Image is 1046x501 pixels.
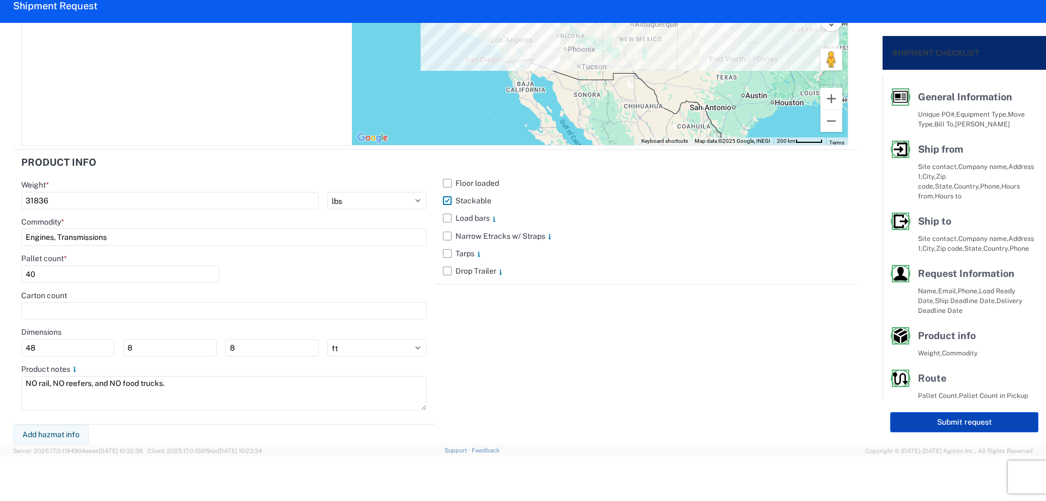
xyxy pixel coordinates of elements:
label: Dimensions [21,327,62,337]
label: Load bars [443,209,848,227]
span: Hours to [935,192,962,200]
span: Route [918,372,946,384]
button: Zoom out [820,110,842,132]
span: Product info [918,330,976,341]
span: City, [922,244,936,252]
label: Commodity [21,217,64,227]
img: Google [355,131,391,145]
span: Unique PO#, [918,110,956,118]
label: Floor loaded [443,174,848,192]
button: Drag Pegman onto the map to open Street View [820,49,842,70]
label: Narrow Etracks w/ Straps [443,227,848,245]
span: Commodity [942,349,978,357]
span: Site contact, [918,162,958,171]
span: Name, [918,287,938,295]
span: Zip code, [936,244,964,252]
a: Feedback [472,447,500,454]
span: Bill To, [934,120,955,128]
span: Equipment Type, [956,110,1008,118]
label: Weight [21,180,49,190]
input: W [123,339,216,357]
label: Carton count [21,291,67,300]
button: Add hazmat info [13,425,89,445]
span: Country, [983,244,1009,252]
span: Server: 2025.17.0-1194904eeae [13,448,143,454]
span: Company name, [958,234,1008,243]
span: Ship from [918,143,963,155]
span: State, [935,182,954,190]
input: L [21,339,114,357]
span: General Information [918,91,1012,102]
span: Phone, [980,182,1001,190]
span: Pallet Count, [918,391,959,400]
label: Drop Trailer [443,262,848,280]
span: [PERSON_NAME] [955,120,1010,128]
a: Support [445,447,472,454]
h2: Shipment Checklist [892,46,980,59]
span: Copyright © [DATE]-[DATE] Agistix Inc., All Rights Reserved [865,446,1033,456]
span: [DATE] 10:32:38 [99,448,143,454]
span: Company name, [958,162,1008,171]
span: 200 km [777,138,795,144]
span: Phone, [958,287,979,295]
span: [DATE] 10:23:34 [218,448,262,454]
label: Pallet count [21,253,67,263]
h2: Product Info [21,157,96,168]
label: Stackable [443,192,848,209]
span: Pallet Count in Pickup Stops equals Pallet Count in delivery stops, [918,391,1033,419]
span: Ship Deadline Date, [935,297,996,305]
span: Site contact, [918,234,958,243]
span: Phone [1009,244,1029,252]
a: Terms [829,140,844,146]
button: Keyboard shortcuts [641,137,688,145]
button: Zoom in [820,88,842,110]
label: Tarps [443,245,848,262]
span: Map data ©2025 Google, INEGI [695,138,770,144]
span: Ship to [918,215,951,227]
span: City, [922,172,936,180]
label: Product notes [21,364,79,374]
input: H [226,339,319,357]
span: Request Information [918,268,1014,279]
span: Weight, [918,349,942,357]
button: Map Scale: 200 km per 46 pixels [774,137,826,145]
span: Country, [954,182,980,190]
button: Submit request [890,412,1038,432]
a: Open this area in Google Maps (opens a new window) [355,131,391,145]
span: Client: 2025.17.0-159f9de [148,448,262,454]
span: State, [964,244,983,252]
span: Email, [938,287,958,295]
